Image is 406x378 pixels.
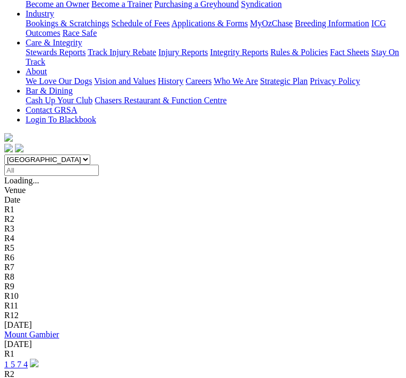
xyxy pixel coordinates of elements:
[26,9,54,18] a: Industry
[26,48,402,67] div: Care & Integrity
[4,282,402,291] div: R9
[4,165,99,176] input: Select date
[210,48,268,57] a: Integrity Reports
[26,76,402,86] div: About
[26,19,386,37] a: ICG Outcomes
[4,291,402,301] div: R10
[4,176,39,185] span: Loading...
[295,19,369,28] a: Breeding Information
[26,48,399,66] a: Stay On Track
[158,76,183,86] a: History
[4,340,402,349] div: [DATE]
[26,96,402,105] div: Bar & Dining
[270,48,328,57] a: Rules & Policies
[4,301,402,311] div: R11
[4,133,13,142] img: logo-grsa-white.png
[4,195,402,205] div: Date
[4,253,402,263] div: R6
[4,263,402,272] div: R7
[26,86,73,95] a: Bar & Dining
[4,272,402,282] div: R8
[26,96,92,105] a: Cash Up Your Club
[4,205,402,214] div: R1
[4,186,402,195] div: Venue
[260,76,308,86] a: Strategic Plan
[158,48,208,57] a: Injury Reports
[4,144,13,152] img: facebook.svg
[26,19,109,28] a: Bookings & Scratchings
[185,76,212,86] a: Careers
[4,243,402,253] div: R5
[15,144,24,152] img: twitter.svg
[94,76,155,86] a: Vision and Values
[88,48,156,57] a: Track Injury Rebate
[26,38,82,47] a: Care & Integrity
[63,28,97,37] a: Race Safe
[95,96,227,105] a: Chasers Restaurant & Function Centre
[4,349,402,359] div: R1
[4,214,402,224] div: R2
[4,360,28,369] a: 1 5 7 4
[171,19,248,28] a: Applications & Forms
[4,330,59,339] a: Mount Gambier
[214,76,258,86] a: Who We Are
[4,311,402,320] div: R12
[26,19,402,38] div: Industry
[111,19,169,28] a: Schedule of Fees
[26,115,96,124] a: Login To Blackbook
[4,320,402,330] div: [DATE]
[330,48,369,57] a: Fact Sheets
[26,105,77,114] a: Contact GRSA
[30,359,38,367] img: play-circle.svg
[26,67,47,76] a: About
[310,76,360,86] a: Privacy Policy
[4,234,402,243] div: R4
[26,48,85,57] a: Stewards Reports
[4,224,402,234] div: R3
[250,19,293,28] a: MyOzChase
[26,76,92,86] a: We Love Our Dogs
